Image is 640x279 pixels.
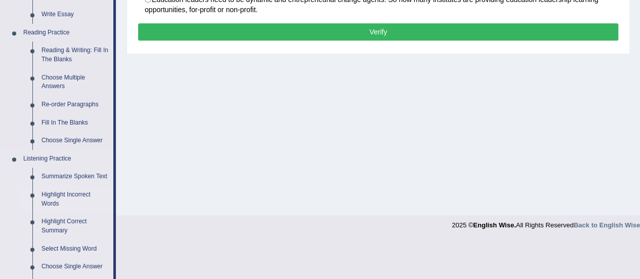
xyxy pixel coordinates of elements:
[37,213,113,240] a: Highlight Correct Summary
[37,168,113,186] a: Summarize Spoken Text
[37,6,113,24] a: Write Essay
[37,42,113,68] a: Reading & Writing: Fill In The Blanks
[138,23,618,41] button: Verify
[19,24,113,42] a: Reading Practice
[452,215,640,230] div: 2025 © All Rights Reserved
[37,114,113,132] a: Fill In The Blanks
[37,186,113,213] a: Highlight Incorrect Words
[37,132,113,150] a: Choose Single Answer
[37,96,113,114] a: Re-order Paragraphs
[37,258,113,276] a: Choose Single Answer
[574,221,640,229] a: Back to English Wise
[37,69,113,96] a: Choose Multiple Answers
[473,221,516,229] strong: English Wise.
[19,150,113,168] a: Listening Practice
[37,240,113,258] a: Select Missing Word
